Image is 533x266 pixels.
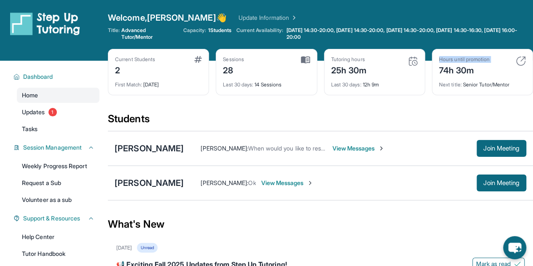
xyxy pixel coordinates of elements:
button: Dashboard [20,73,94,81]
span: Session Management [23,143,82,152]
span: Last 30 days : [331,81,362,88]
span: Welcome, [PERSON_NAME] 👋 [108,12,227,24]
button: Support & Resources [20,214,94,223]
a: Updates1 [17,105,99,120]
span: Join Meeting [483,146,520,151]
div: [DATE] [116,245,132,251]
span: 1 [48,108,57,116]
button: Session Management [20,143,94,152]
span: View Messages [261,179,313,187]
span: [DATE] 14:30-20:00, [DATE] 14:30-20:00, [DATE] 14:30-20:00, [DATE] 14:30-16:30, [DATE] 16:00-20:00 [287,27,531,40]
img: Chevron-Right [307,180,313,186]
a: Tutor Handbook [17,246,99,261]
span: Home [22,91,38,99]
a: [DATE] 14:30-20:00, [DATE] 14:30-20:00, [DATE] 14:30-20:00, [DATE] 14:30-16:30, [DATE] 16:00-20:00 [285,27,533,40]
div: 14 Sessions [223,76,310,88]
div: Students [108,112,533,131]
a: Weekly Progress Report [17,159,99,174]
span: 1 Students [208,27,231,34]
a: Tasks [17,121,99,137]
span: Next title : [439,81,462,88]
div: 2 [115,63,155,76]
span: View Messages [332,144,385,153]
span: Current Availability: [236,27,283,40]
span: Tasks [22,125,37,133]
div: 28 [223,63,244,76]
div: [PERSON_NAME] [115,142,184,154]
div: [DATE] [115,76,202,88]
div: 12h 9m [331,76,418,88]
img: card [301,56,310,64]
img: Chevron-Right [378,145,385,152]
div: 25h 30m [331,63,367,76]
span: First Match : [115,81,142,88]
img: logo [10,12,80,35]
button: chat-button [503,236,526,259]
div: [PERSON_NAME] [115,177,184,189]
img: card [516,56,526,66]
span: Ok [248,179,256,186]
div: What's New [108,206,533,243]
div: Tutoring hours [331,56,367,63]
button: Join Meeting [477,175,526,191]
button: Join Meeting [477,140,526,157]
span: [PERSON_NAME] : [201,145,248,152]
span: Join Meeting [483,180,520,185]
a: Help Center [17,229,99,245]
div: Sessions [223,56,244,63]
span: Title: [108,27,120,40]
span: Updates [22,108,45,116]
span: Dashboard [23,73,53,81]
a: Update Information [238,13,297,22]
img: Chevron Right [289,13,297,22]
div: Hours until promotion [439,56,490,63]
span: When would you like to reschedule to? I have [DATE] or [DATE] available for the same time [248,145,490,152]
img: card [194,56,202,63]
div: Senior Tutor/Mentor [439,76,526,88]
a: Request a Sub [17,175,99,191]
div: 74h 30m [439,63,490,76]
a: Home [17,88,99,103]
span: Advanced Tutor/Mentor [121,27,178,40]
div: Unread [137,243,157,253]
span: Support & Resources [23,214,80,223]
span: [PERSON_NAME] : [201,179,248,186]
img: card [408,56,418,66]
a: Volunteer as a sub [17,192,99,207]
span: Last 30 days : [223,81,253,88]
span: Capacity: [183,27,206,34]
div: Current Students [115,56,155,63]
